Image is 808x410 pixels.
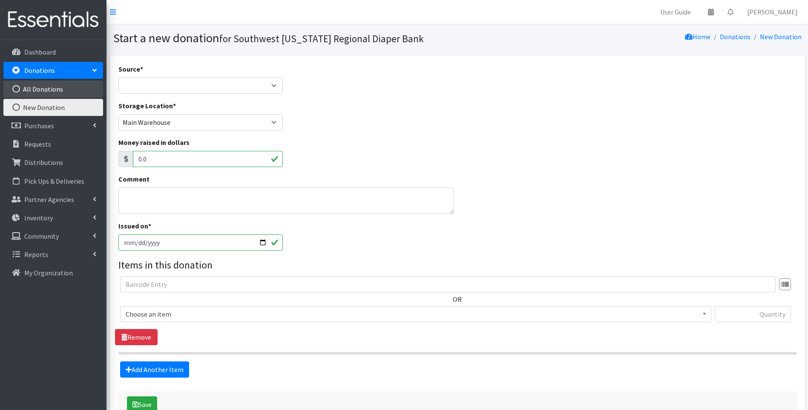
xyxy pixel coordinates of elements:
p: My Organization [24,269,73,277]
p: Dashboard [24,48,56,56]
a: [PERSON_NAME] [740,3,805,20]
input: Quantity [715,306,791,322]
p: Purchases [24,121,54,130]
abbr: required [148,222,151,230]
p: Requests [24,140,51,148]
span: Choose an item [120,306,711,322]
a: Pick Ups & Deliveries [3,173,103,190]
p: Community [24,232,59,240]
label: Issued on [118,221,151,231]
a: All Donations [3,81,103,98]
label: Source [118,64,143,74]
small: for Southwest [US_STATE] Regional Diaper Bank [219,32,424,45]
a: Dashboard [3,43,103,61]
p: Inventory [24,214,53,222]
a: Reports [3,246,103,263]
p: Partner Agencies [24,195,74,204]
a: Distributions [3,154,103,171]
a: Donations [3,62,103,79]
a: Home [685,32,710,41]
legend: Items in this donation [118,257,796,273]
a: Partner Agencies [3,191,103,208]
a: Purchases [3,117,103,134]
img: HumanEssentials [3,6,103,34]
a: Add Another Item [120,361,189,378]
a: Requests [3,136,103,153]
p: Distributions [24,158,63,167]
abbr: required [173,101,176,110]
a: User Guide [653,3,698,20]
label: Comment [118,174,150,184]
a: New Donation [760,32,802,41]
input: Barcode Entry [120,276,776,292]
p: Pick Ups & Deliveries [24,177,84,185]
label: OR [453,294,462,304]
span: Choose an item [126,308,706,320]
a: Community [3,228,103,245]
label: Storage Location [118,101,176,111]
a: Donations [720,32,750,41]
abbr: required [140,65,143,73]
a: Inventory [3,209,103,226]
p: Donations [24,66,55,75]
a: New Donation [3,99,103,116]
h1: Start a new donation [113,31,454,46]
a: My Organization [3,264,103,281]
a: Remove [115,329,158,345]
p: Reports [24,250,48,259]
label: Money raised in dollars [118,137,190,147]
